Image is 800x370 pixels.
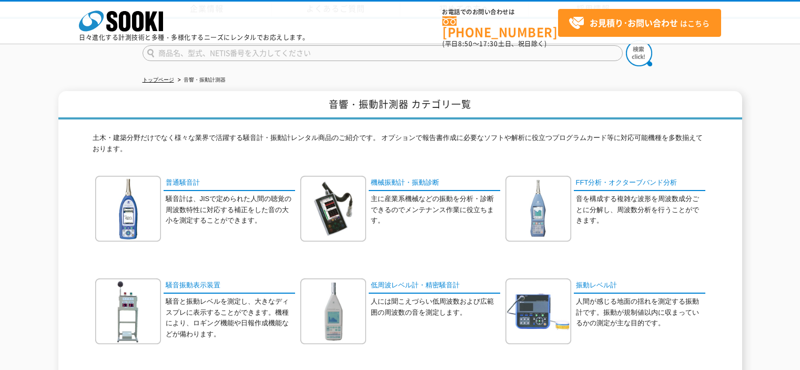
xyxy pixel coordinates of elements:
input: 商品名、型式、NETIS番号を入力してください [143,45,623,61]
p: 人間が感じる地面の揺れを測定する振動計です。振動が規制値以内に収まっているかの測定が主な目的です。 [576,296,705,329]
p: 騒音計は、JISで定められた人間の聴覚の周波数特性に対応する補正をした音の大小を測定することができます。 [166,194,295,226]
img: 機械振動計・振動診断 [300,176,366,242]
p: 人には聞こえづらい低周波数および広範囲の周波数の音を測定します。 [371,296,500,318]
img: 騒音振動表示装置 [95,278,161,344]
img: 普通騒音計 [95,176,161,242]
span: はこちら [569,15,710,31]
li: 音響・振動計測器 [176,75,226,86]
span: お電話でのお問い合わせは [442,9,558,15]
a: FFT分析・オクターブバンド分析 [574,176,705,191]
span: (平日 ～ 土日、祝日除く) [442,39,546,48]
img: btn_search.png [626,40,652,66]
a: 騒音振動表示装置 [164,278,295,294]
img: FFT分析・オクターブバンド分析 [505,176,571,242]
a: 低周波レベル計・精密騒音計 [369,278,500,294]
a: お見積り･お問い合わせはこちら [558,9,721,37]
a: [PHONE_NUMBER] [442,16,558,38]
span: 8:50 [458,39,473,48]
a: 振動レベル計 [574,278,705,294]
strong: お見積り･お問い合わせ [590,16,678,29]
p: 土木・建築分野だけでなく様々な業界で活躍する騒音計・振動計レンタル商品のご紹介です。 オプションで報告書作成に必要なソフトや解析に役立つプログラムカード等に対応可能機種を多数揃えております。 [93,133,708,160]
img: 低周波レベル計・精密騒音計 [300,278,366,344]
a: 普通騒音計 [164,176,295,191]
a: 機械振動計・振動診断 [369,176,500,191]
p: 音を構成する複雑な波形を周波数成分ごとに分解し、周波数分析を行うことができます。 [576,194,705,226]
h1: 音響・振動計測器 カテゴリ一覧 [58,91,742,120]
img: 振動レベル計 [505,278,571,344]
p: 主に産業系機械などの振動を分析・診断できるのでメンテナンス作業に役立ちます。 [371,194,500,226]
span: 17:30 [479,39,498,48]
a: トップページ [143,77,174,83]
p: 日々進化する計測技術と多種・多様化するニーズにレンタルでお応えします。 [79,34,309,41]
p: 騒音と振動レベルを測定し、大きなディスプレに表示することができます。機種により、ロギング機能や日報作成機能などが備わります。 [166,296,295,340]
